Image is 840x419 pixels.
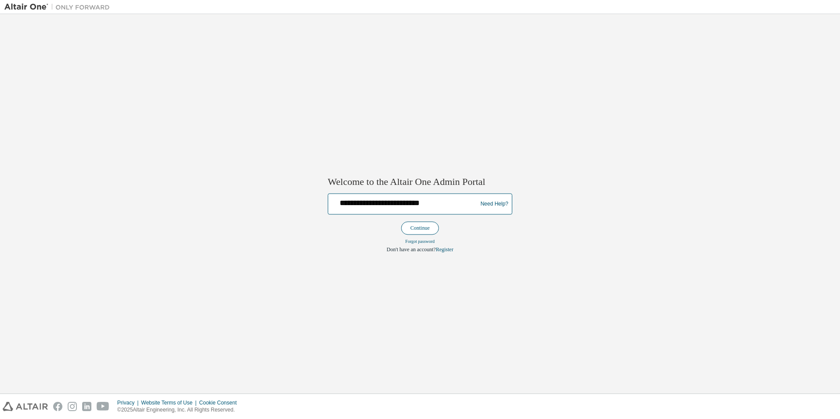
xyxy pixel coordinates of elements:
[53,402,62,411] img: facebook.svg
[68,402,77,411] img: instagram.svg
[4,3,114,11] img: Altair One
[401,222,439,235] button: Continue
[141,399,199,406] div: Website Terms of Use
[3,402,48,411] img: altair_logo.svg
[436,247,453,253] a: Register
[328,176,512,188] h2: Welcome to the Altair One Admin Portal
[117,399,141,406] div: Privacy
[82,402,91,411] img: linkedin.svg
[406,239,435,244] a: Forgot password
[387,247,436,253] span: Don't have an account?
[117,406,242,414] p: © 2025 Altair Engineering, Inc. All Rights Reserved.
[199,399,242,406] div: Cookie Consent
[97,402,109,411] img: youtube.svg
